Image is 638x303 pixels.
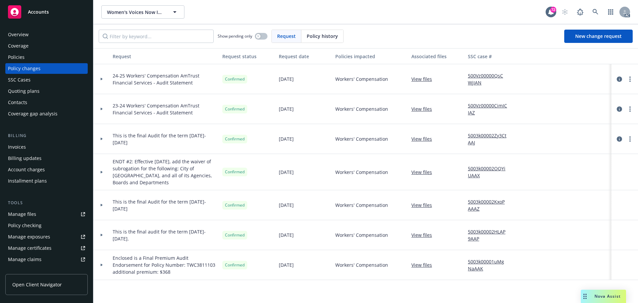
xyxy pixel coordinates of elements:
a: Overview [5,29,88,40]
a: Manage files [5,209,88,220]
div: Toggle Row Expanded [93,190,110,220]
span: Nova Assist [594,293,621,299]
button: Associated files [409,48,465,64]
a: View files [411,105,437,112]
button: Request status [220,48,276,64]
a: Manage certificates [5,243,88,253]
span: Workers' Compensation [335,105,388,112]
div: Policy checking [8,220,42,231]
span: [DATE] [279,105,294,112]
span: [DATE] [279,169,294,176]
a: 5003k00002OQYiUAAX [468,165,512,179]
span: This is the final Audit for the term [DATE]-[DATE] [113,132,217,146]
button: Request date [276,48,333,64]
span: Policy history [307,33,338,40]
div: Contacts [8,97,27,108]
span: Confirmed [225,106,245,112]
a: View files [411,169,437,176]
div: Request status [222,53,273,60]
a: more [626,105,634,113]
span: Open Client Navigator [12,281,62,288]
span: [DATE] [279,231,294,238]
a: Manage claims [5,254,88,265]
span: Women's Voices Now Inc. [107,9,164,16]
div: Toggle Row Expanded [93,250,110,280]
span: Workers' Compensation [335,169,388,176]
a: Policies [5,52,88,63]
a: Manage exposures [5,231,88,242]
a: Switch app [604,5,617,19]
a: Invoices [5,142,88,152]
div: Manage files [8,209,36,220]
span: Confirmed [225,202,245,208]
a: SSC Cases [5,75,88,85]
span: Confirmed [225,136,245,142]
div: Drag to move [581,290,589,303]
a: Policy checking [5,220,88,231]
span: Enclosed is a Final Premium Audit Endorsement for Policy Number: TWC3811103 additional premium: $368 [113,254,217,275]
div: Toggle Row Expanded [93,154,110,190]
span: Show pending only [218,33,252,39]
a: New change request [564,30,633,43]
span: Request [277,33,296,40]
div: Tools [5,200,88,206]
a: Report a Bug [574,5,587,19]
div: Toggle Row Expanded [93,220,110,250]
a: View files [411,202,437,209]
div: Toggle Row Expanded [93,64,110,94]
div: Invoices [8,142,26,152]
a: Billing updates [5,153,88,164]
div: Overview [8,29,29,40]
a: View files [411,231,437,238]
span: Confirmed [225,232,245,238]
span: Confirmed [225,262,245,268]
button: Nova Assist [581,290,626,303]
button: Request [110,48,220,64]
a: more [626,135,634,143]
div: Request date [279,53,330,60]
span: 24-25 Workers' Compensation AmTrust Financial Services - Audit Statement [113,72,217,86]
a: View files [411,261,437,268]
a: 5003k00002HLAP9AAP [468,228,512,242]
a: 5003k00002Zy3CtAAJ [468,132,512,146]
div: Billing updates [8,153,42,164]
a: more [626,75,634,83]
a: circleInformation [615,135,623,143]
div: Manage exposures [8,231,50,242]
a: View files [411,135,437,142]
span: This is the final Audit for the term [DATE]-[DATE] [113,198,217,212]
a: Coverage [5,41,88,51]
a: circleInformation [615,75,623,83]
span: Workers' Compensation [335,231,388,238]
a: Coverage gap analysis [5,108,88,119]
span: 23-24 Workers' Compensation AmTrust Financial Services - Audit Statement [113,102,217,116]
a: Account charges [5,164,88,175]
div: Billing [5,132,88,139]
span: Confirmed [225,76,245,82]
div: Manage certificates [8,243,52,253]
div: Manage claims [8,254,42,265]
span: [DATE] [279,261,294,268]
a: circleInformation [615,105,623,113]
div: Policy changes [8,63,41,74]
span: New change request [575,33,622,39]
div: Request [113,53,217,60]
span: ENDT #2: Effective [DATE], add the waiver of subrogation for the following: City of [GEOGRAPHIC_D... [113,158,217,186]
div: Policies impacted [335,53,406,60]
div: Policies [8,52,25,63]
div: Installment plans [8,176,47,186]
button: Women's Voices Now Inc. [101,5,184,19]
a: Policy changes [5,63,88,74]
span: This is the final audit for the term [DATE]-[DATE]. [113,228,217,242]
a: Accounts [5,3,88,21]
a: Search [589,5,602,19]
a: 500Vz00000CimICIAZ [468,102,512,116]
span: Confirmed [225,169,245,175]
a: Contacts [5,97,88,108]
a: 5003k00001uMgNaAAK [468,258,512,272]
div: Account charges [8,164,45,175]
span: Workers' Compensation [335,202,388,209]
button: SSC case # [465,48,515,64]
div: Associated files [411,53,463,60]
